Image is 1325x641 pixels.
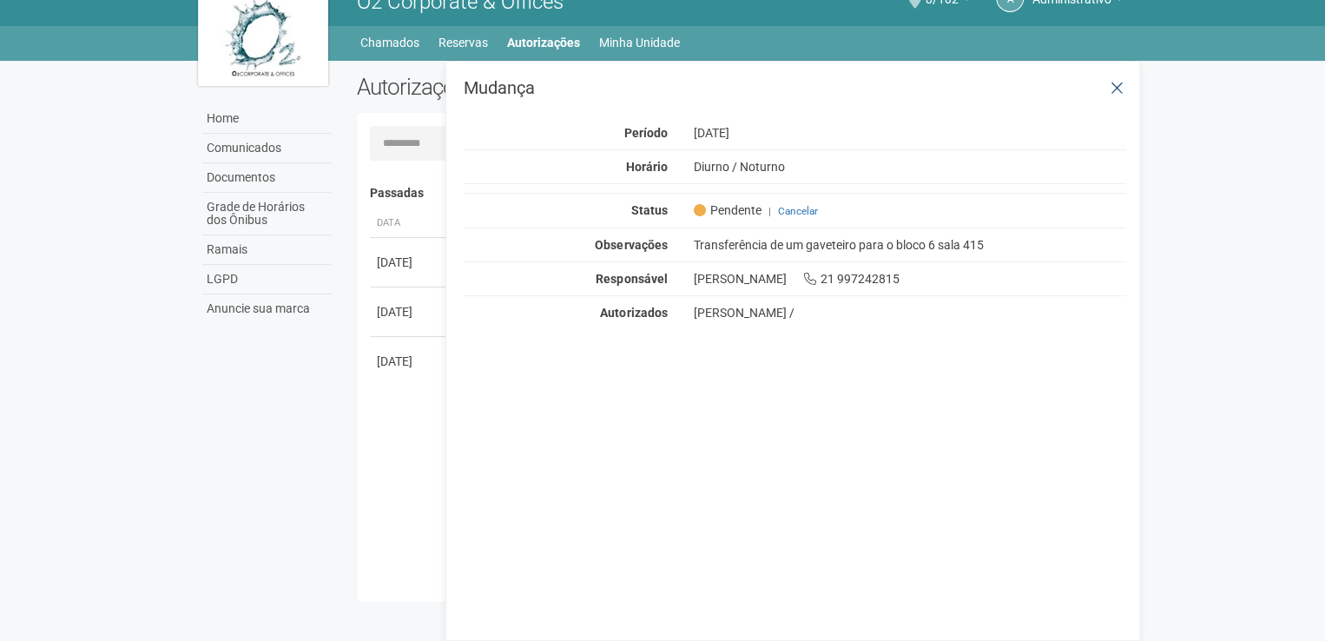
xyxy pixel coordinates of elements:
[202,163,331,193] a: Documentos
[596,272,667,286] strong: Responsável
[357,74,728,100] h2: Autorizações
[370,209,448,238] th: Data
[680,159,1139,175] div: Diurno / Noturno
[630,203,667,217] strong: Status
[680,237,1139,253] div: Transferência de um gaveteiro para o bloco 6 sala 415
[600,306,667,320] strong: Autorizados
[202,294,331,323] a: Anuncie sua marca
[438,30,488,55] a: Reservas
[680,271,1139,287] div: [PERSON_NAME] 21 997242815
[370,187,1114,200] h4: Passadas
[623,126,667,140] strong: Período
[625,160,667,174] strong: Horário
[360,30,419,55] a: Chamados
[202,235,331,265] a: Ramais
[377,254,441,271] div: [DATE]
[377,303,441,320] div: [DATE]
[595,238,667,252] strong: Observações
[202,265,331,294] a: LGPD
[507,30,580,55] a: Autorizações
[680,125,1139,141] div: [DATE]
[464,79,1126,96] h3: Mudança
[768,205,770,217] span: |
[377,353,441,370] div: [DATE]
[777,205,817,217] a: Cancelar
[693,305,1126,320] div: [PERSON_NAME] /
[693,202,761,218] span: Pendente
[202,134,331,163] a: Comunicados
[599,30,680,55] a: Minha Unidade
[202,193,331,235] a: Grade de Horários dos Ônibus
[202,104,331,134] a: Home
